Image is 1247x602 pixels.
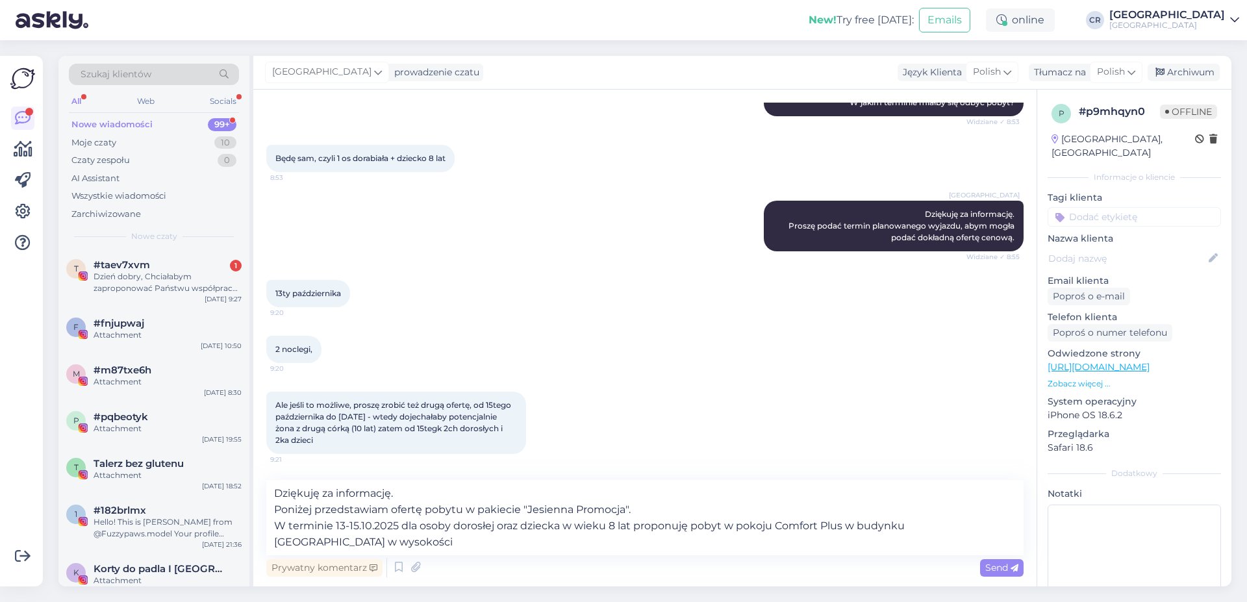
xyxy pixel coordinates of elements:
div: CR [1086,11,1104,29]
img: Askly Logo [10,66,35,91]
span: Widziane ✓ 8:55 [966,252,1020,262]
textarea: Dziękuję za informację. Poniżej przedstawiam ofertę pobytu w pakiecie "Jesienna Promocja". W term... [266,480,1024,555]
span: f [73,322,79,332]
a: [URL][DOMAIN_NAME] [1048,361,1150,373]
div: All [69,93,84,110]
span: m [73,369,80,379]
span: Offline [1160,105,1217,119]
span: #m87txe6h [94,364,151,376]
div: [GEOGRAPHIC_DATA] [1109,20,1225,31]
span: 9:20 [270,308,319,318]
div: 0 [218,154,236,167]
div: Attachment [94,575,242,586]
div: Try free [DATE]: [809,12,914,28]
p: iPhone OS 18.6.2 [1048,408,1221,422]
div: 1 [230,260,242,271]
span: 1 [75,509,77,519]
div: Attachment [94,329,242,341]
div: Web [134,93,157,110]
div: # p9mhqyn0 [1079,104,1160,119]
b: New! [809,14,837,26]
span: 9:20 [270,364,319,373]
div: Dzień dobry, Chciałabym zaproponować Państwu współpracę. Jestem blogerką z [GEOGRAPHIC_DATA] rozp... [94,271,242,294]
div: Wszystkie wiadomości [71,190,166,203]
div: Informacje o kliencie [1048,171,1221,183]
span: 9:21 [270,455,319,464]
div: Poproś o numer telefonu [1048,324,1172,342]
span: 13ty października [275,288,341,298]
div: Prywatny komentarz [266,559,383,577]
span: Talerz bez glutenu [94,458,184,470]
p: Odwiedzone strony [1048,347,1221,360]
span: Widziane ✓ 8:53 [966,117,1020,127]
p: Tagi klienta [1048,191,1221,205]
p: Zobacz więcej ... [1048,378,1221,390]
p: Notatki [1048,487,1221,501]
span: Nowe czaty [131,231,177,242]
div: [DATE] 10:50 [201,341,242,351]
span: t [74,264,79,273]
p: Nazwa klienta [1048,232,1221,245]
div: [DATE] 19:55 [202,434,242,444]
span: Będę sam, czyli 1 os dorabiała + dziecko 8 lat [275,153,446,163]
span: p [1059,108,1064,118]
div: Attachment [94,470,242,481]
span: Szukaj klientów [81,68,151,81]
span: Ale jeśli to możliwe, proszę zrobić też drugą ofertę, od 15tego października do [DATE] - wtedy do... [275,400,513,445]
span: Dziękuję za informację. Proszę podać termin planowanego wyjazdu, abym mogła podać dokładną ofertę... [788,209,1016,242]
div: prowadzenie czatu [389,66,479,79]
span: Polish [973,65,1001,79]
a: [GEOGRAPHIC_DATA][GEOGRAPHIC_DATA] [1109,10,1239,31]
div: Nowe wiadomości [71,118,153,131]
div: Attachment [94,423,242,434]
button: Emails [919,8,970,32]
span: Polish [1097,65,1125,79]
p: Przeglądarka [1048,427,1221,441]
span: 2 noclegi, [275,344,312,354]
div: [DATE] 18:52 [202,481,242,491]
input: Dodaj nazwę [1048,251,1206,266]
div: [DATE] 21:36 [202,540,242,549]
p: Safari 18.6 [1048,441,1221,455]
p: System operacyjny [1048,395,1221,408]
div: [DATE] 9:27 [205,294,242,304]
span: Send [985,562,1018,573]
div: Socials [207,93,239,110]
span: #182brlmx [94,505,146,516]
span: Korty do padla I Szczecin [94,563,229,575]
div: 10 [214,136,236,149]
span: #fnjupwaj [94,318,144,329]
div: Język Klienta [898,66,962,79]
div: [DATE] 8:30 [204,388,242,397]
div: Poproś o e-mail [1048,288,1130,305]
div: online [986,8,1055,32]
input: Dodać etykietę [1048,207,1221,227]
p: Email klienta [1048,274,1221,288]
div: Hello! This is [PERSON_NAME] from @Fuzzypaws.model Your profile caught our eye We are a world Fam... [94,516,242,540]
p: Telefon klienta [1048,310,1221,324]
span: [GEOGRAPHIC_DATA] [272,65,372,79]
div: Tłumacz na [1029,66,1086,79]
span: T [74,462,79,472]
div: 99+ [208,118,236,131]
div: AI Assistant [71,172,120,185]
span: p [73,416,79,425]
span: 8:53 [270,173,319,182]
span: #taev7xvm [94,259,150,271]
span: [GEOGRAPHIC_DATA] [949,190,1020,200]
div: Zarchiwizowane [71,208,141,221]
div: Dodatkowy [1048,468,1221,479]
div: Czaty zespołu [71,154,130,167]
div: Moje czaty [71,136,116,149]
span: K [73,568,79,577]
div: [GEOGRAPHIC_DATA], [GEOGRAPHIC_DATA] [1052,132,1195,160]
div: Attachment [94,376,242,388]
div: Archiwum [1148,64,1220,81]
div: [GEOGRAPHIC_DATA] [1109,10,1225,20]
span: #pqbeotyk [94,411,148,423]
